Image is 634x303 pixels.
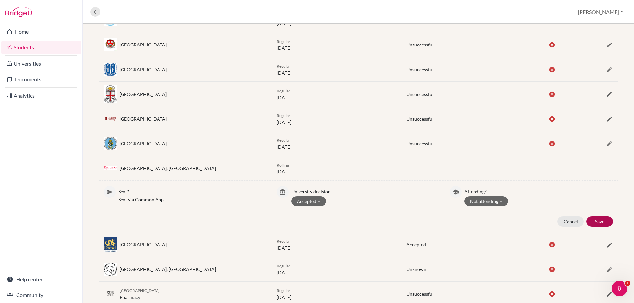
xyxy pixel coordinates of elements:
[272,38,402,51] div: [DATE]
[406,42,434,47] span: Unsuccessful
[1,41,81,54] a: Students
[277,138,290,143] span: Regular
[1,89,81,102] a: Analytics
[612,281,627,296] iframe: Intercom live chat
[118,196,267,203] p: Sent via Common App
[104,63,117,76] img: us_duk_w1ovhez6.jpeg
[277,239,290,244] span: Regular
[104,237,117,252] img: us_dre_lx35fh60.jpeg
[1,57,81,70] a: Universities
[406,67,434,72] span: Unsuccessful
[1,288,81,302] a: Community
[104,116,117,122] img: us_sta_ct1zminj.png
[406,116,434,122] span: Unsuccessful
[104,166,117,170] img: us_rut_5l8wqbkb.jpeg
[120,165,216,172] div: [GEOGRAPHIC_DATA], [GEOGRAPHIC_DATA]
[120,91,167,98] div: [GEOGRAPHIC_DATA]
[586,216,613,227] button: Save
[272,87,402,101] div: [DATE]
[557,216,584,227] button: Cancel
[406,242,426,247] span: Accepted
[120,140,167,147] div: [GEOGRAPHIC_DATA]
[120,66,167,73] div: [GEOGRAPHIC_DATA]
[120,41,167,48] div: [GEOGRAPHIC_DATA]
[464,196,508,206] button: Not attending
[277,64,290,69] span: Regular
[120,288,160,293] span: [GEOGRAPHIC_DATA]
[5,7,32,17] img: Bridge-U
[406,141,434,146] span: Unsuccessful
[277,113,290,118] span: Regular
[272,136,402,150] div: [DATE]
[272,112,402,126] div: [DATE]
[406,291,434,297] span: Unsuccessful
[1,73,81,86] a: Documents
[272,62,402,76] div: [DATE]
[272,287,402,301] div: [DATE]
[406,266,426,272] span: Unknown
[104,263,117,276] img: us_purd_to3ajwzr.jpeg
[1,273,81,286] a: Help center
[625,281,630,286] span: 1
[406,91,434,97] span: Unsuccessful
[120,266,216,273] div: [GEOGRAPHIC_DATA], [GEOGRAPHIC_DATA]
[104,38,117,51] img: us_har_81u94qpg.jpeg
[104,291,117,296] img: gb_k60_fwondp49.png
[277,88,290,93] span: Regular
[291,186,440,195] p: University decision
[277,163,289,167] span: Rolling
[120,241,167,248] div: [GEOGRAPHIC_DATA]
[120,287,160,301] div: Pharmacy
[272,237,402,251] div: [DATE]
[464,186,613,195] p: Attending?
[118,186,267,195] p: Sent?
[272,262,402,276] div: [DATE]
[291,196,326,206] button: Accepted
[575,6,626,18] button: [PERSON_NAME]
[277,288,290,293] span: Regular
[277,39,290,44] span: Regular
[104,137,117,150] img: us_miam_tur8b0id.jpeg
[104,85,117,103] img: us_brow_05u3rpeo.jpeg
[277,263,290,268] span: Regular
[272,161,402,175] div: [DATE]
[120,115,167,122] div: [GEOGRAPHIC_DATA]
[1,25,81,38] a: Home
